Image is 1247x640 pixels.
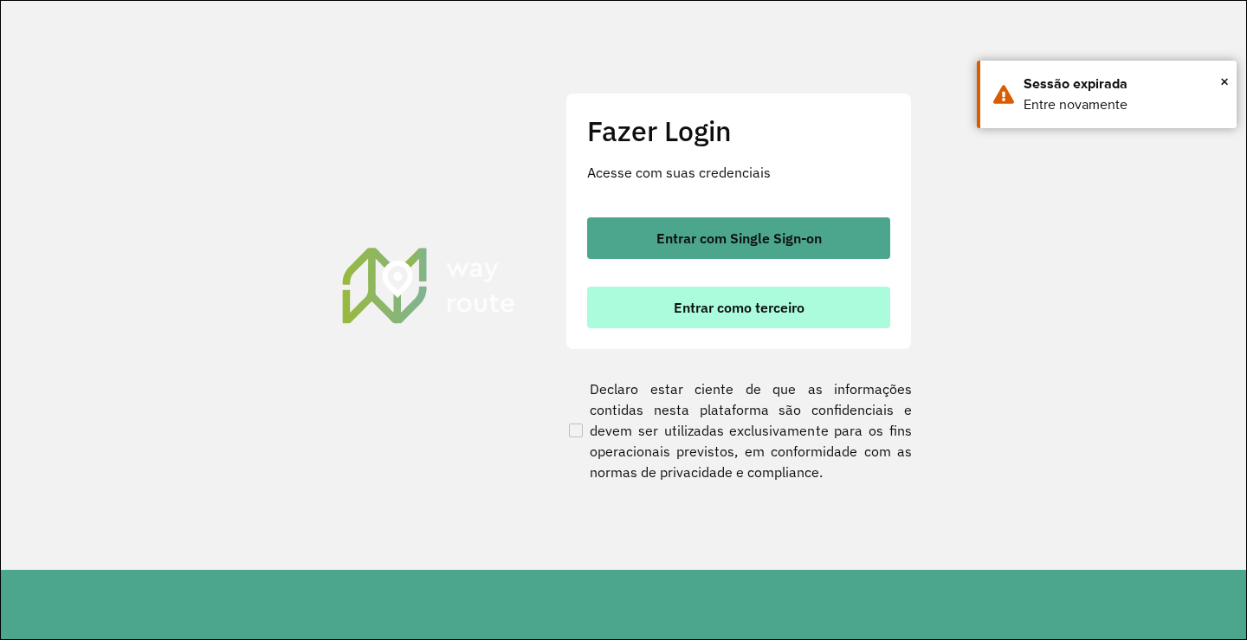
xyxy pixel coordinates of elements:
span: Entrar com Single Sign-on [656,231,822,245]
p: Acesse com suas credenciais [587,162,890,183]
span: Entrar como terceiro [674,301,804,314]
div: Entre novamente [1024,94,1224,115]
h2: Fazer Login [587,114,890,147]
span: × [1220,68,1229,94]
button: Close [1220,68,1229,94]
label: Declaro estar ciente de que as informações contidas nesta plataforma são confidenciais e devem se... [565,378,912,482]
div: Sessão expirada [1024,74,1224,94]
button: button [587,287,890,328]
img: Roteirizador AmbevTech [339,245,518,325]
button: button [587,217,890,259]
